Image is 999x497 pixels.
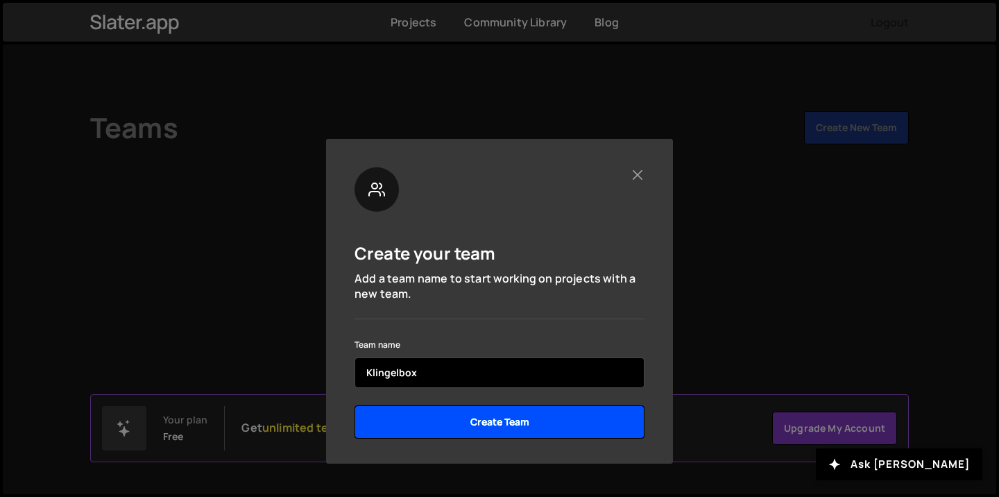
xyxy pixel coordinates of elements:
p: Add a team name to start working on projects with a new team. [355,271,644,302]
input: Create Team [355,405,644,439]
button: Close [630,167,644,182]
button: Ask [PERSON_NAME] [816,448,982,480]
input: name [355,357,644,388]
label: Team name [355,338,400,352]
h5: Create your team [355,242,496,264]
